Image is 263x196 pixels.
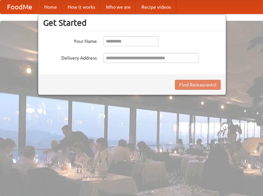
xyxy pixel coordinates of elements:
[0,0,39,14] a: FoodMe
[39,0,62,14] a: Home
[101,0,136,14] a: Who we are
[43,53,97,61] label: Delivery Address
[62,0,101,14] a: How it works
[175,80,221,90] button: Find Restaurants!
[136,0,176,14] a: Recipe videos
[43,18,221,28] h3: Get Started
[43,36,97,45] label: Your Name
